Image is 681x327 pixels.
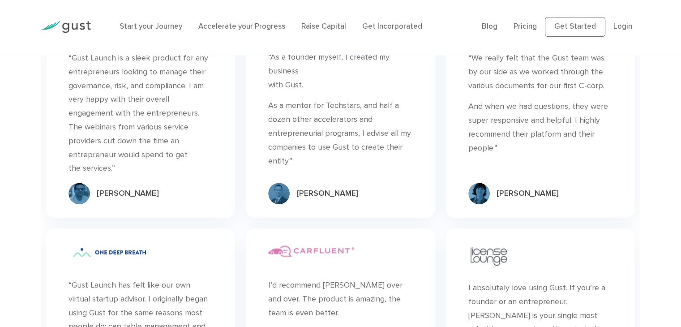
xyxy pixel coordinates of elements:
[362,22,422,31] a: Get Incorporated
[468,245,509,267] img: License Lounge
[613,22,632,31] a: Login
[198,22,285,31] a: Accelerate your Progress
[468,52,612,93] p: “We really felt that the Gust team was by our side as we worked through the various documents for...
[301,22,346,31] a: Raise Capital
[468,100,612,155] p: And when we had questions, they were super responsive and helpful. I highly recommend their platf...
[482,22,497,31] a: Blog
[268,279,412,320] p: I’d recommend [PERSON_NAME] over and over. The product is amazing, the team is even better.
[268,183,290,204] img: Group 9
[120,22,182,31] a: Start your Journey
[69,245,150,259] img: One Deep Breath
[268,51,412,92] p: “As a founder myself, I created my business with Gust.
[514,22,537,31] a: Pricing
[468,183,490,204] img: Group 7
[497,188,559,199] div: [PERSON_NAME]
[545,17,605,37] a: Get Started
[296,188,359,199] div: [PERSON_NAME]
[69,183,90,204] img: Group 7
[268,245,354,257] img: Carfluent
[69,52,213,176] p: “Gust Launch is a sleek product for any entrepreneurs looking to manage their governance, risk, a...
[268,99,412,168] p: As a mentor for Techstars, and half a dozen other accelerators and entrepreneurial programs, I ad...
[97,188,159,199] div: [PERSON_NAME]
[41,21,91,33] img: Gust Logo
